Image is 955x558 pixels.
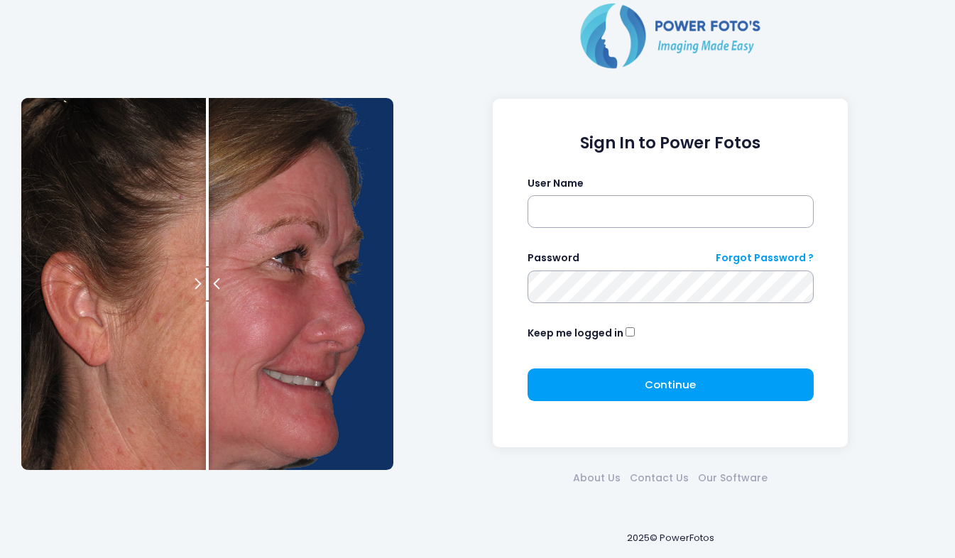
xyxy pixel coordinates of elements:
a: Our Software [694,471,773,486]
span: Continue [645,377,696,392]
a: Contact Us [626,471,694,486]
button: Continue [528,368,814,401]
label: User Name [528,176,584,191]
a: Forgot Password ? [716,251,814,266]
a: About Us [569,471,626,486]
label: Keep me logged in [528,326,623,341]
h1: Sign In to Power Fotos [528,133,814,153]
label: Password [528,251,579,266]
